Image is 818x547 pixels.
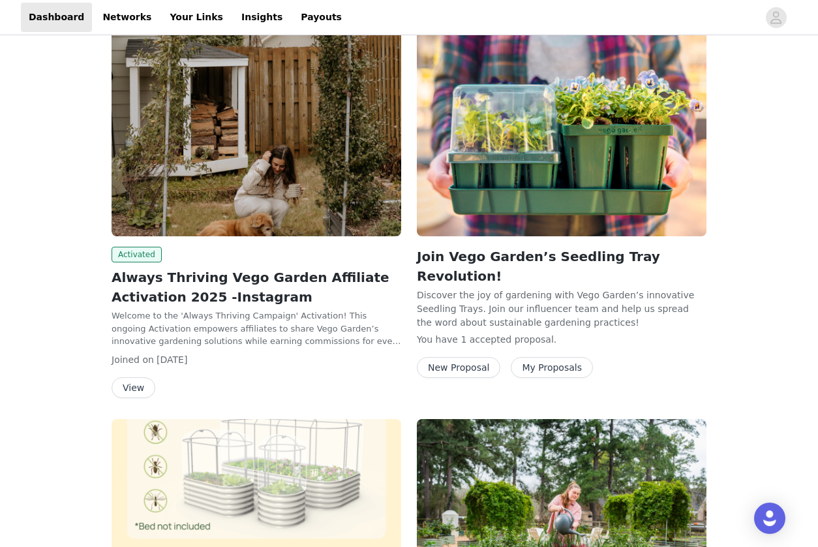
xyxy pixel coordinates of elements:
[417,247,706,286] h2: Join Vego Garden’s Seedling Tray Revolution!
[754,503,785,534] div: Open Intercom Messenger
[234,3,290,32] a: Insights
[511,357,593,378] button: My Proposals
[770,7,782,28] div: avatar
[157,354,187,365] span: [DATE]
[112,354,154,365] span: Joined on
[112,377,155,398] button: View
[95,3,159,32] a: Networks
[293,3,350,32] a: Payouts
[417,333,706,347] p: You have 1 accepted proposal .
[112,19,401,236] img: Vego Garden
[112,268,401,307] h2: Always Thriving Vego Garden Affiliate Activation 2025 -Instagram
[112,383,155,393] a: View
[417,19,706,236] img: Vego Garden
[417,289,706,328] p: Discover the joy of gardening with Vego Garden’s innovative Seedling Trays. Join our influencer t...
[112,247,162,262] span: Activated
[162,3,231,32] a: Your Links
[112,309,401,348] p: Welcome to the 'Always Thriving Campaign' Activation! This ongoing Activation empowers affiliates...
[21,3,92,32] a: Dashboard
[417,357,500,378] button: New Proposal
